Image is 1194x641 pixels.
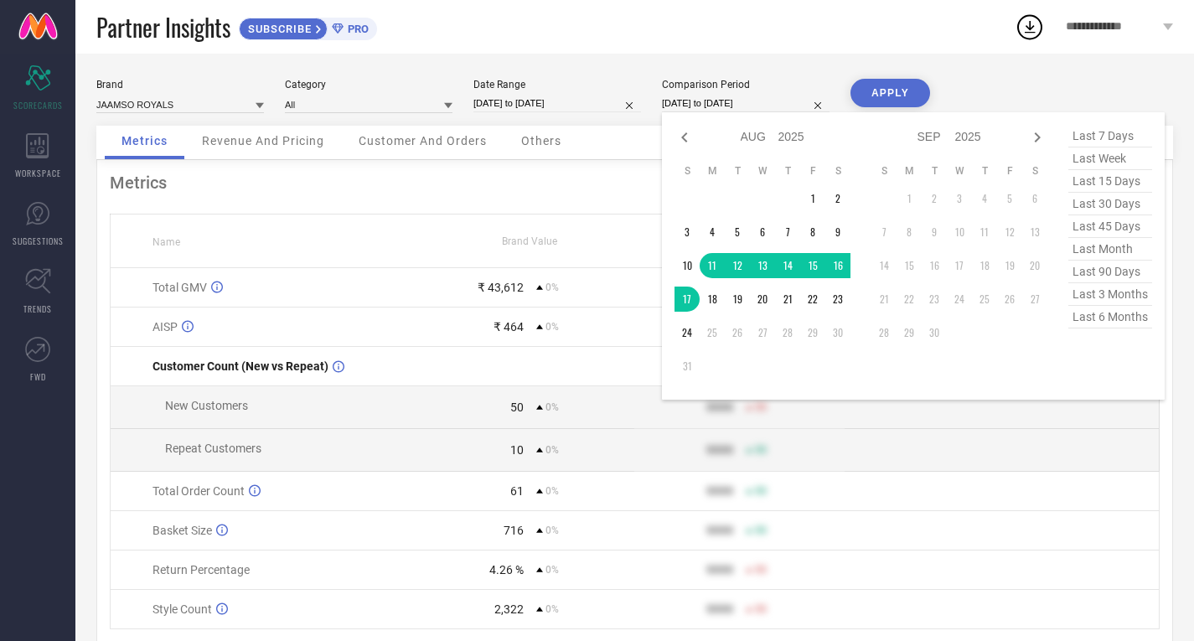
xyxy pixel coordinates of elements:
[775,287,800,312] td: Thu Aug 21 2025
[96,10,230,44] span: Partner Insights
[922,164,947,178] th: Tuesday
[871,253,897,278] td: Sun Sep 14 2025
[725,164,750,178] th: Tuesday
[1022,287,1047,312] td: Sat Sep 27 2025
[997,164,1022,178] th: Friday
[1068,125,1152,147] span: last 7 days
[662,79,830,90] div: Comparison Period
[800,320,825,345] td: Fri Aug 29 2025
[473,95,641,112] input: Select date range
[947,164,972,178] th: Wednesday
[850,79,930,107] button: APPLY
[825,164,850,178] th: Saturday
[152,563,250,576] span: Return Percentage
[1027,127,1047,147] div: Next month
[750,164,775,178] th: Wednesday
[545,485,559,497] span: 0%
[897,320,922,345] td: Mon Sep 29 2025
[750,287,775,312] td: Wed Aug 20 2025
[15,167,61,179] span: WORKSPACE
[825,186,850,211] td: Sat Aug 02 2025
[897,220,922,245] td: Mon Sep 08 2025
[972,164,997,178] th: Thursday
[1022,220,1047,245] td: Sat Sep 13 2025
[750,253,775,278] td: Wed Aug 13 2025
[871,164,897,178] th: Sunday
[152,359,328,373] span: Customer Count (New vs Repeat)
[545,444,559,456] span: 0%
[152,484,245,498] span: Total Order Count
[750,220,775,245] td: Wed Aug 06 2025
[706,524,733,537] div: 9999
[997,220,1022,245] td: Fri Sep 12 2025
[545,282,559,293] span: 0%
[545,603,559,615] span: 0%
[675,127,695,147] div: Previous month
[202,134,324,147] span: Revenue And Pricing
[510,484,524,498] div: 61
[755,564,767,576] span: 50
[947,287,972,312] td: Wed Sep 24 2025
[972,253,997,278] td: Thu Sep 18 2025
[750,320,775,345] td: Wed Aug 27 2025
[521,134,561,147] span: Others
[755,485,767,497] span: 50
[800,220,825,245] td: Fri Aug 08 2025
[23,302,52,315] span: TRENDS
[755,525,767,536] span: 50
[494,320,524,333] div: ₹ 464
[922,287,947,312] td: Tue Sep 23 2025
[1068,193,1152,215] span: last 30 days
[922,186,947,211] td: Tue Sep 02 2025
[1068,306,1152,328] span: last 6 months
[922,253,947,278] td: Tue Sep 16 2025
[947,186,972,211] td: Wed Sep 03 2025
[1022,253,1047,278] td: Sat Sep 20 2025
[675,164,700,178] th: Sunday
[997,287,1022,312] td: Fri Sep 26 2025
[972,287,997,312] td: Thu Sep 25 2025
[510,401,524,414] div: 50
[1022,186,1047,211] td: Sat Sep 06 2025
[662,95,830,112] input: Select comparison period
[675,320,700,345] td: Sun Aug 24 2025
[800,287,825,312] td: Fri Aug 22 2025
[675,220,700,245] td: Sun Aug 03 2025
[922,320,947,345] td: Tue Sep 30 2025
[1015,12,1045,42] div: Open download list
[239,13,377,40] a: SUBSCRIBEPRO
[755,444,767,456] span: 50
[706,401,733,414] div: 9999
[725,220,750,245] td: Tue Aug 05 2025
[478,281,524,294] div: ₹ 43,612
[121,134,168,147] span: Metrics
[240,23,316,35] span: SUBSCRIBE
[510,443,524,457] div: 10
[700,164,725,178] th: Monday
[502,235,557,247] span: Brand Value
[706,563,733,576] div: 9999
[825,320,850,345] td: Sat Aug 30 2025
[871,320,897,345] td: Sun Sep 28 2025
[706,602,733,616] div: 9999
[30,370,46,383] span: FWD
[997,186,1022,211] td: Fri Sep 05 2025
[152,236,180,248] span: Name
[800,253,825,278] td: Fri Aug 15 2025
[1068,170,1152,193] span: last 15 days
[825,220,850,245] td: Sat Aug 09 2025
[110,173,1160,193] div: Metrics
[775,253,800,278] td: Thu Aug 14 2025
[725,287,750,312] td: Tue Aug 19 2025
[947,253,972,278] td: Wed Sep 17 2025
[972,186,997,211] td: Thu Sep 04 2025
[675,287,700,312] td: Sun Aug 17 2025
[359,134,487,147] span: Customer And Orders
[473,79,641,90] div: Date Range
[1068,147,1152,170] span: last week
[825,287,850,312] td: Sat Aug 23 2025
[947,220,972,245] td: Wed Sep 10 2025
[800,164,825,178] th: Friday
[922,220,947,245] td: Tue Sep 09 2025
[504,524,524,537] div: 716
